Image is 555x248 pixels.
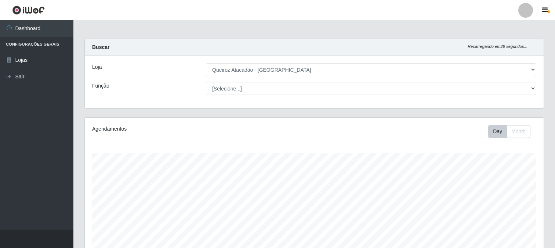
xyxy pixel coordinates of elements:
label: Loja [92,63,102,71]
img: CoreUI Logo [12,6,45,15]
div: Toolbar with button groups [488,125,536,138]
strong: Buscar [92,44,109,50]
label: Função [92,82,109,90]
div: Agendamentos [92,125,271,133]
div: First group [488,125,530,138]
i: Recarregando em 29 segundos... [468,44,527,49]
button: Month [507,125,530,138]
button: Day [488,125,507,138]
